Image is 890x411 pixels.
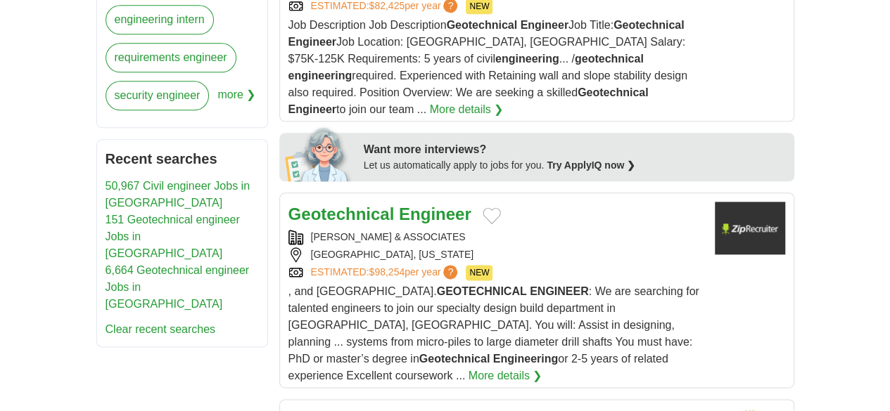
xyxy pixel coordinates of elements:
[437,285,527,297] strong: GEOTECHNICAL
[466,265,492,280] span: NEW
[575,53,644,65] strong: geotechnical
[520,19,568,31] strong: Engineer
[106,323,216,335] a: Clear recent searches
[614,19,684,31] strong: Geotechnical
[364,141,786,158] div: Want more interviews?
[547,159,635,171] a: Try ApplyIQ now ❯
[106,214,240,259] a: 151 Geotechnical engineer Jobs in [GEOGRAPHIC_DATA]
[715,202,785,254] img: Company logo
[106,43,236,72] a: requirements engineer
[288,70,352,81] strong: engineering
[106,148,259,169] h2: Recent searches
[288,103,336,115] strong: Engineer
[483,207,501,224] button: Add to favorite jobs
[447,19,517,31] strong: Geotechnical
[288,204,471,223] a: Geotechnical Engineer
[369,266,405,278] span: $98,254
[106,81,210,110] a: security engineer
[364,158,786,173] div: Let us automatically apply to jobs for you.
[288,204,395,223] strong: Geotechnical
[288,247,704,262] div: [GEOGRAPHIC_DATA], [US_STATE]
[106,264,250,310] a: 6,664 Geotechnical engineer Jobs in [GEOGRAPHIC_DATA]
[469,367,542,384] a: More details ❯
[288,285,699,381] span: , and [GEOGRAPHIC_DATA]. : We are searching for talented engineers to join our specialty design b...
[285,125,353,181] img: apply-iq-scientist.png
[288,19,687,115] span: Job Description Job Description Job Title: Job Location: [GEOGRAPHIC_DATA], [GEOGRAPHIC_DATA] Sal...
[419,353,490,365] strong: Geotechnical
[311,265,461,280] a: ESTIMATED:$98,254per year?
[217,81,255,119] span: more ❯
[495,53,559,65] strong: engineering
[288,36,336,48] strong: Engineer
[443,265,457,279] span: ?
[288,230,704,244] div: [PERSON_NAME] & ASSOCIATES
[429,101,503,118] a: More details ❯
[578,86,648,98] strong: Geotechnical
[530,285,589,297] strong: ENGINEER
[106,180,250,209] a: 50,967 Civil engineer Jobs in [GEOGRAPHIC_DATA]
[493,353,558,365] strong: Engineering
[399,204,471,223] strong: Engineer
[106,5,214,34] a: engineering intern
